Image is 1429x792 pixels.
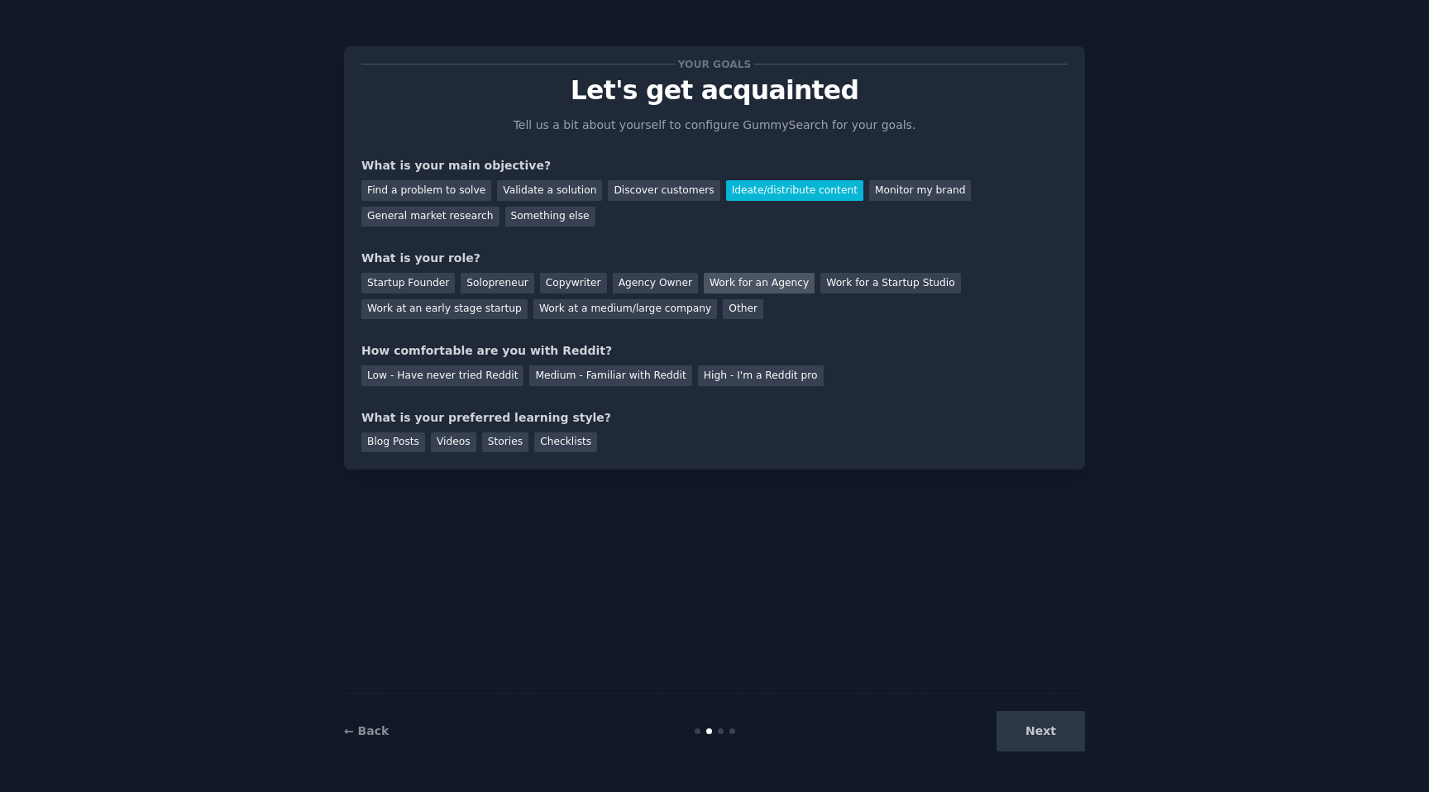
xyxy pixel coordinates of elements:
[482,432,528,453] div: Stories
[540,273,607,293] div: Copywriter
[431,432,476,453] div: Videos
[723,299,763,320] div: Other
[361,365,523,386] div: Low - Have never tried Reddit
[675,55,754,73] span: Your goals
[497,180,602,201] div: Validate a solution
[820,273,960,293] div: Work for a Startup Studio
[613,273,698,293] div: Agency Owner
[704,273,815,293] div: Work for an Agency
[698,365,824,386] div: High - I'm a Reddit pro
[461,273,533,293] div: Solopreneur
[361,409,1068,427] div: What is your preferred learning style?
[529,365,691,386] div: Medium - Familiar with Reddit
[361,342,1068,360] div: How comfortable are you with Reddit?
[361,76,1068,105] p: Let's get acquainted
[361,180,491,201] div: Find a problem to solve
[726,180,863,201] div: Ideate/distribute content
[533,299,717,320] div: Work at a medium/large company
[361,299,528,320] div: Work at an early stage startup
[506,117,923,134] p: Tell us a bit about yourself to configure GummySearch for your goals.
[361,157,1068,174] div: What is your main objective?
[344,724,389,737] a: ← Back
[361,432,425,453] div: Blog Posts
[534,432,597,453] div: Checklists
[361,273,455,293] div: Startup Founder
[608,180,719,201] div: Discover customers
[361,250,1068,267] div: What is your role?
[505,207,595,227] div: Something else
[361,207,499,227] div: General market research
[869,180,971,201] div: Monitor my brand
